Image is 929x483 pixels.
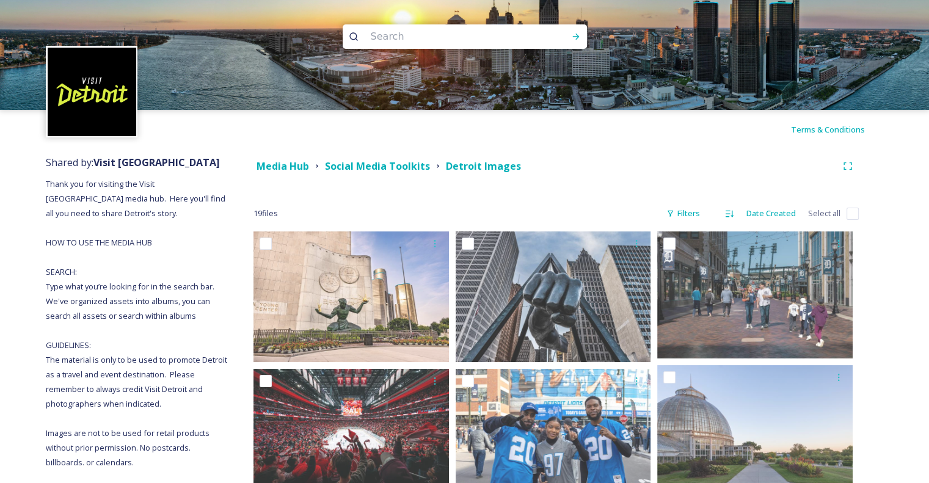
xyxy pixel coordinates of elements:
[325,159,430,173] strong: Social Media Toolkits
[660,202,706,225] div: Filters
[446,159,521,173] strong: Detroit Images
[808,208,840,219] span: Select all
[365,23,532,50] input: Search
[791,124,865,135] span: Terms & Conditions
[253,208,278,219] span: 19 file s
[93,156,220,169] strong: Visit [GEOGRAPHIC_DATA]
[257,159,309,173] strong: Media Hub
[456,231,651,361] img: Bureau_DetroitMonuments_7229.jpg
[657,231,853,358] img: Bureau_ColumbiaStreetAlley_2327_v2.jpg
[740,202,802,225] div: Date Created
[253,231,449,361] img: Bureau_DetroitMonuments_7174.jpg
[48,48,136,136] img: VISIT%20DETROIT%20LOGO%20-%20BLACK%20BACKGROUND.png
[46,156,220,169] span: Shared by:
[791,122,883,137] a: Terms & Conditions
[46,178,229,468] span: Thank you for visiting the Visit [GEOGRAPHIC_DATA] media hub. Here you'll find all you need to sh...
